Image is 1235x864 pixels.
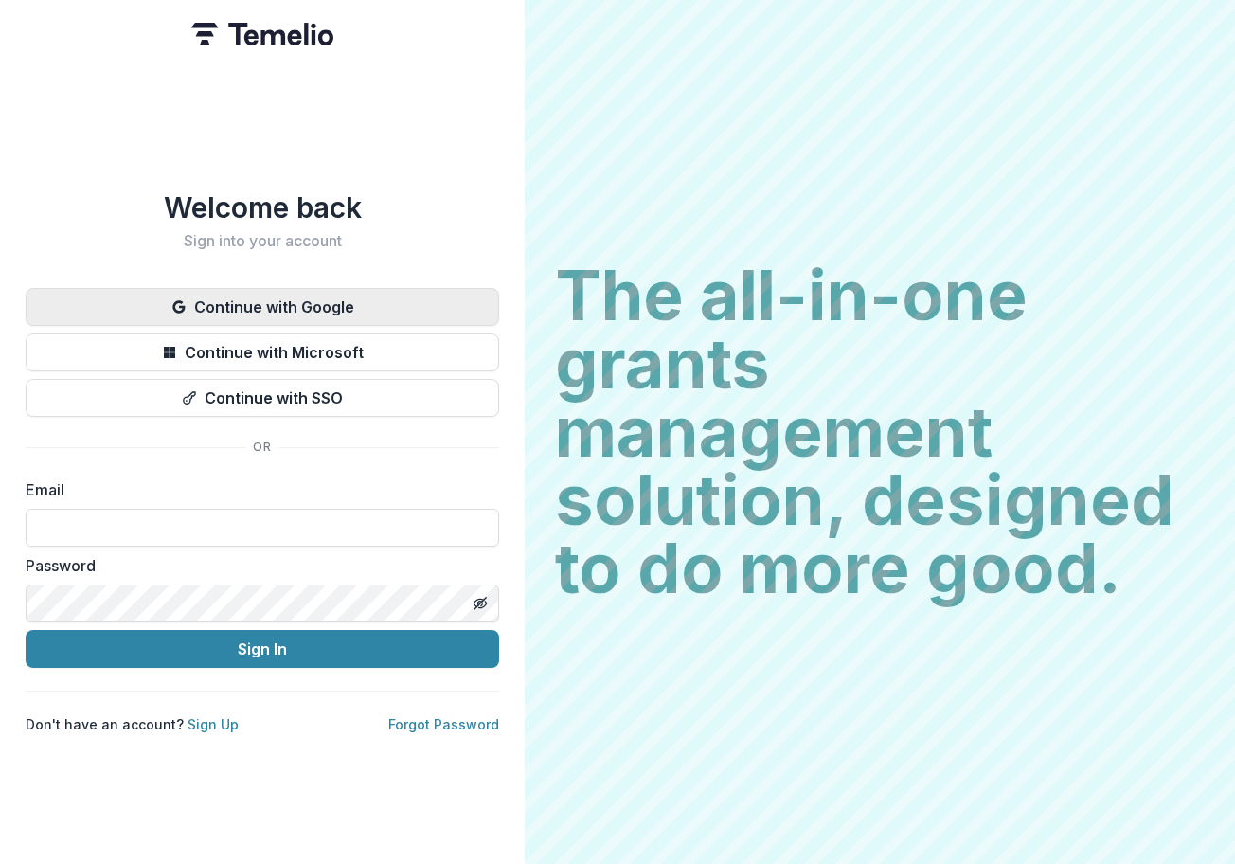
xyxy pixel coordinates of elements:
button: Continue with Google [26,288,499,326]
button: Sign In [26,630,499,668]
button: Continue with Microsoft [26,333,499,371]
h1: Welcome back [26,190,499,225]
label: Password [26,554,488,577]
button: Continue with SSO [26,379,499,417]
label: Email [26,478,488,501]
button: Toggle password visibility [465,588,495,619]
img: Temelio [191,23,333,45]
a: Forgot Password [388,716,499,732]
a: Sign Up [188,716,239,732]
h2: Sign into your account [26,232,499,250]
p: Don't have an account? [26,714,239,734]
